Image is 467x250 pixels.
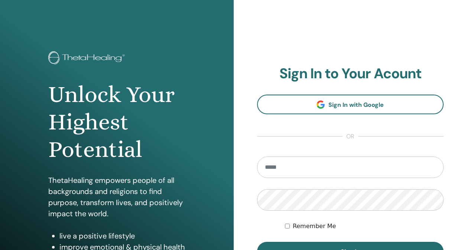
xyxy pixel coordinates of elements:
p: ThetaHealing empowers people of all backgrounds and religions to find purpose, transform lives, a... [48,175,185,219]
a: Sign In with Google [257,95,444,114]
span: or [343,132,358,141]
h1: Unlock Your Highest Potential [48,81,185,164]
span: Sign In with Google [328,101,384,109]
div: Keep me authenticated indefinitely or until I manually logout [285,222,444,231]
li: live a positive lifestyle [59,230,185,241]
h2: Sign In to Your Acount [257,65,444,82]
label: Remember Me [293,222,336,231]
